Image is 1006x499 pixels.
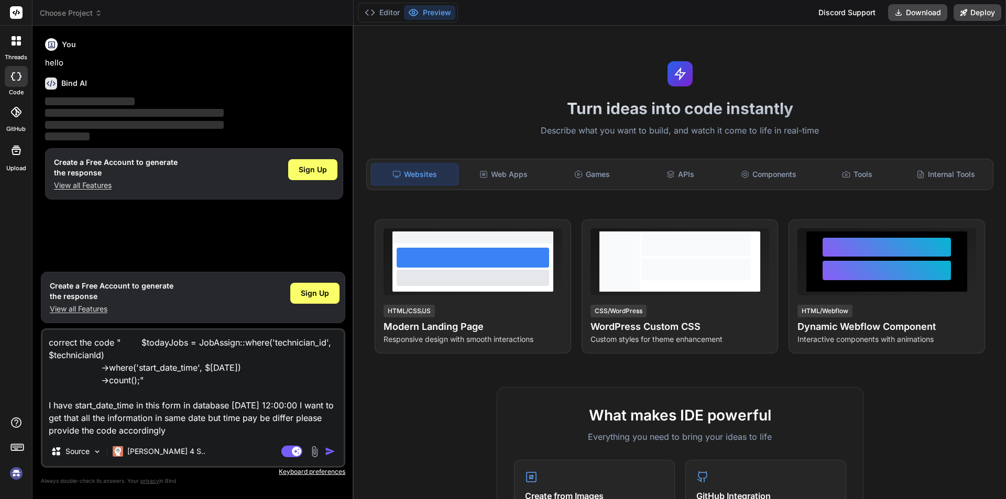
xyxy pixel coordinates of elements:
[45,109,224,117] span: ‌
[40,8,102,18] span: Choose Project
[5,53,27,62] label: threads
[360,99,1000,118] h1: Turn ideas into code instantly
[902,163,989,185] div: Internal Tools
[41,476,345,486] p: Always double-check its answers. Your in Bind
[41,468,345,476] p: Keyboard preferences
[591,305,647,317] div: CSS/WordPress
[50,304,173,314] p: View all Features
[637,163,724,185] div: APIs
[309,446,321,458] img: attachment
[726,163,812,185] div: Components
[797,334,976,345] p: Interactive components with animations
[93,447,102,456] img: Pick Models
[45,132,90,140] span: ‌
[360,124,1000,138] p: Describe what you want to build, and watch it come to life in real-time
[814,163,901,185] div: Tools
[140,478,159,484] span: privacy
[360,5,404,20] button: Editor
[6,125,26,134] label: GitHub
[65,446,90,457] p: Source
[54,180,178,191] p: View all Features
[591,334,769,345] p: Custom styles for theme enhancement
[54,157,178,178] h1: Create a Free Account to generate the response
[384,305,435,317] div: HTML/CSS/JS
[50,281,173,302] h1: Create a Free Account to generate the response
[113,446,123,457] img: Claude 4 Sonnet
[127,446,205,457] p: [PERSON_NAME] 4 S..
[9,88,24,97] label: code
[514,430,846,443] p: Everything you need to bring your ideas to life
[514,404,846,426] h2: What makes IDE powerful
[61,78,87,88] h6: Bind AI
[591,319,769,334] h4: WordPress Custom CSS
[6,164,26,173] label: Upload
[42,330,344,437] textarea: correct the code " $todayJobs = JobAssign::where('technician_id', $technicianId) ->where('start_d...
[812,4,882,21] div: Discord Support
[45,121,224,129] span: ‌
[549,163,636,185] div: Games
[404,5,455,20] button: Preview
[299,164,327,175] span: Sign Up
[954,4,1001,21] button: Deploy
[384,334,562,345] p: Responsive design with smooth interactions
[797,319,976,334] h4: Dynamic Webflow Component
[888,4,947,21] button: Download
[62,39,76,50] h6: You
[797,305,852,317] div: HTML/Webflow
[371,163,458,185] div: Websites
[325,446,335,457] img: icon
[45,97,135,105] span: ‌
[461,163,547,185] div: Web Apps
[301,288,329,298] span: Sign Up
[384,319,562,334] h4: Modern Landing Page
[7,464,25,482] img: signin
[45,57,343,69] p: hello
